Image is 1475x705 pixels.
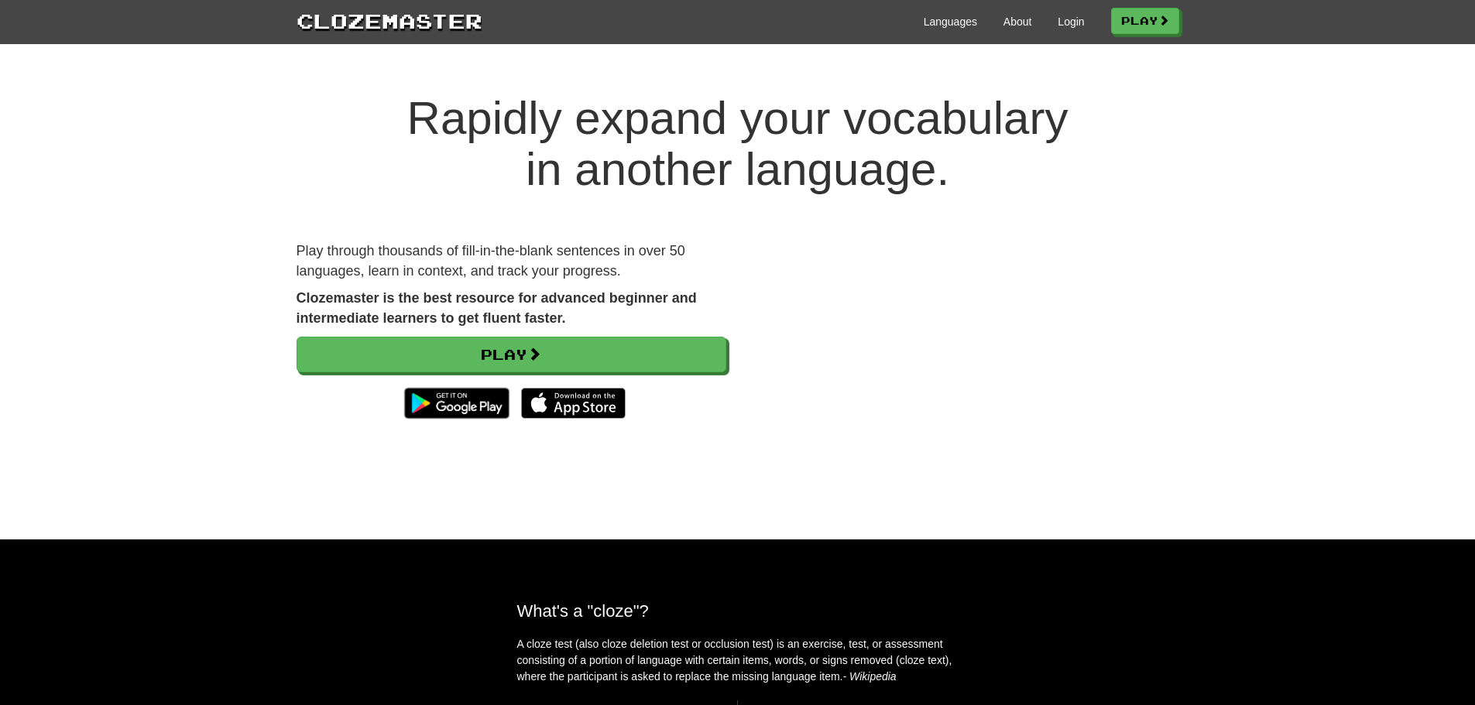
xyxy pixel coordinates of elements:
[396,380,516,426] img: Get it on Google Play
[1111,8,1179,34] a: Play
[297,6,482,35] a: Clozemaster
[924,14,977,29] a: Languages
[297,337,726,372] a: Play
[297,241,726,281] p: Play through thousands of fill-in-the-blank sentences in over 50 languages, learn in context, and...
[843,670,897,683] em: - Wikipedia
[517,601,959,621] h2: What's a "cloze"?
[1003,14,1032,29] a: About
[1058,14,1084,29] a: Login
[517,636,959,685] p: A cloze test (also cloze deletion test or occlusion test) is an exercise, test, or assessment con...
[297,290,697,326] strong: Clozemaster is the best resource for advanced beginner and intermediate learners to get fluent fa...
[521,388,626,419] img: Download_on_the_App_Store_Badge_US-UK_135x40-25178aeef6eb6b83b96f5f2d004eda3bffbb37122de64afbaef7...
